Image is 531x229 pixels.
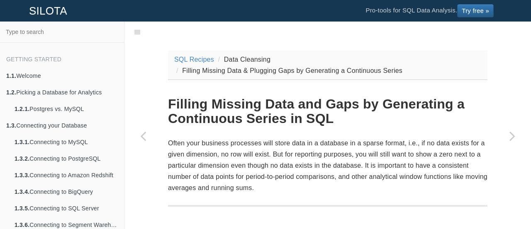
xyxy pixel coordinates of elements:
[494,42,531,229] a: Next page: Finding Patterns & Matching Substrings using Regular Expressions
[357,0,502,21] li: Pro-tools for SQL Data Analysis.
[15,188,29,195] b: 1.3.4.
[124,42,162,229] a: Previous page: Finding Duplicate Rows
[23,0,73,21] a: SILOTA
[6,72,16,79] b: 1.1.
[8,150,124,167] a: 1.3.2.Connecting to PostgreSQL
[174,56,214,63] a: SQL Recipes
[6,122,16,129] b: 1.3.
[8,183,124,200] a: 1.3.4.Connecting to BigQuery
[168,137,487,194] p: Often your business processes will store data in a database in a sparse format, i.e., if no data ...
[8,200,124,217] a: 1.3.5.Connecting to SQL Server
[457,4,494,17] a: Try free »
[8,101,124,117] a: 1.2.1.Postgres vs. MySQL
[15,139,29,145] b: 1.3.1.
[8,134,124,150] a: 1.3.1.Connecting to MySQL
[216,54,271,65] li: Data Cleansing
[174,65,402,76] li: Filling Missing Data & Plugging Gaps by Generating a Continuous Series
[2,24,122,40] input: Type to search
[15,155,29,162] b: 1.3.2.
[15,222,29,228] b: 1.3.6.
[168,97,487,126] h1: Filling Missing Data and Gaps by Generating a Continuous Series in SQL
[8,167,124,183] a: 1.3.3.Connecting to Amazon Redshift
[15,172,29,178] b: 1.3.3.
[15,106,29,112] b: 1.2.1.
[6,89,16,96] b: 1.2.
[15,205,29,212] b: 1.3.5.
